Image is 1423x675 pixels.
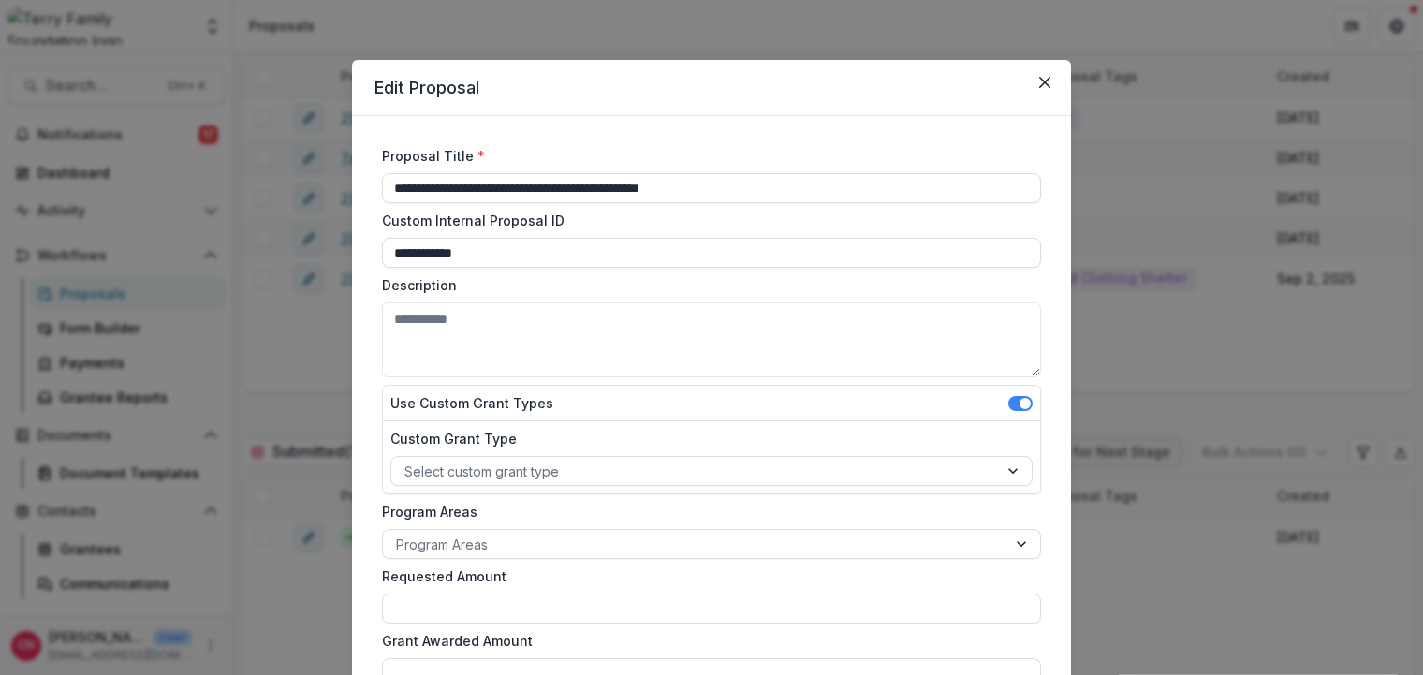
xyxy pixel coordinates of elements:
[390,429,1021,448] label: Custom Grant Type
[1030,67,1060,97] button: Close
[382,275,1030,295] label: Description
[390,393,553,413] label: Use Custom Grant Types
[352,60,1071,116] header: Edit Proposal
[382,566,1030,586] label: Requested Amount
[382,631,1030,651] label: Grant Awarded Amount
[382,146,1030,166] label: Proposal Title
[382,211,1030,230] label: Custom Internal Proposal ID
[382,502,1030,521] label: Program Areas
